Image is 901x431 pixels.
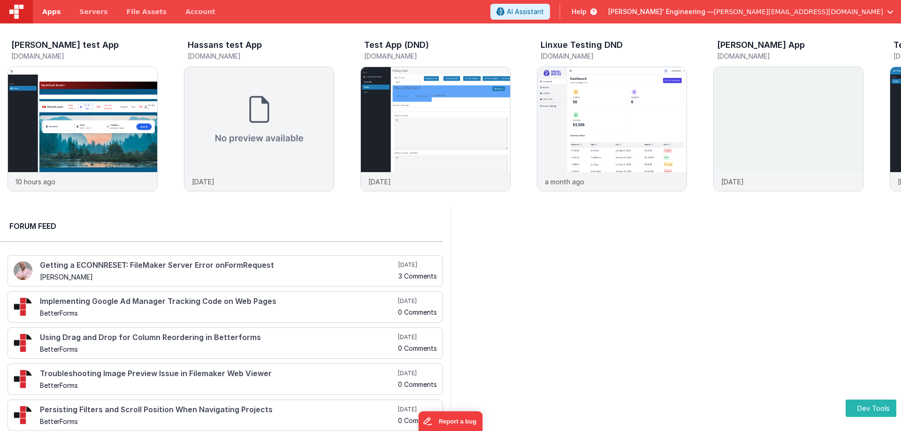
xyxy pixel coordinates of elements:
[398,333,437,341] h5: [DATE]
[188,40,262,50] h3: Hassans test App
[14,370,32,388] img: 295_2.png
[398,406,437,413] h5: [DATE]
[398,417,437,424] h5: 0 Comments
[40,406,396,414] h4: Persisting Filters and Scroll Position When Navigating Projects
[40,273,397,280] h5: [PERSON_NAME]
[8,255,443,287] a: Getting a ECONNRESET: FileMaker Server Error onFormRequest [PERSON_NAME] [DATE] 3 Comments
[717,40,805,50] h3: [PERSON_NAME] App
[721,177,744,187] p: [DATE]
[11,53,158,60] h5: [DOMAIN_NAME]
[40,297,396,306] h4: Implementing Google Ad Manager Tracking Code on Web Pages
[398,272,437,280] h5: 3 Comments
[40,346,396,353] h5: BetterForms
[364,40,429,50] h3: Test App (DND)
[398,370,437,377] h5: [DATE]
[14,297,32,316] img: 295_2.png
[8,363,443,395] a: Troubleshooting Image Preview Issue in Filemaker Web Viewer BetterForms [DATE] 0 Comments
[368,177,391,187] p: [DATE]
[545,177,584,187] p: a month ago
[714,7,883,16] span: [PERSON_NAME][EMAIL_ADDRESS][DOMAIN_NAME]
[717,53,863,60] h5: [DOMAIN_NAME]
[507,7,544,16] span: AI Assistant
[608,7,893,16] button: [PERSON_NAME]' Engineering — [PERSON_NAME][EMAIL_ADDRESS][DOMAIN_NAME]
[40,261,397,270] h4: Getting a ECONNRESET: FileMaker Server Error onFormRequest
[541,40,623,50] h3: Linxue Testing DND
[364,53,511,60] h5: [DOMAIN_NAME]
[490,4,550,20] button: AI Assistant
[398,309,437,316] h5: 0 Comments
[8,327,443,359] a: Using Drag and Drop for Column Reordering in Betterforms BetterForms [DATE] 0 Comments
[40,382,396,389] h5: BetterForms
[40,333,396,342] h4: Using Drag and Drop for Column Reordering in Betterforms
[398,261,437,269] h5: [DATE]
[11,40,119,50] h3: [PERSON_NAME] test App
[14,333,32,352] img: 295_2.png
[40,370,396,378] h4: Troubleshooting Image Preview Issue in Filemaker Web Viewer
[79,7,107,16] span: Servers
[14,406,32,424] img: 295_2.png
[419,411,483,431] iframe: Marker.io feedback button
[846,400,896,417] button: Dev Tools
[8,291,443,323] a: Implementing Google Ad Manager Tracking Code on Web Pages BetterForms [DATE] 0 Comments
[40,418,396,425] h5: BetterForms
[398,381,437,388] h5: 0 Comments
[8,400,443,431] a: Persisting Filters and Scroll Position When Navigating Projects BetterForms [DATE] 0 Comments
[192,177,214,187] p: [DATE]
[572,7,587,16] span: Help
[398,345,437,352] h5: 0 Comments
[398,297,437,305] h5: [DATE]
[127,7,167,16] span: File Assets
[40,310,396,317] h5: BetterForms
[541,53,687,60] h5: [DOMAIN_NAME]
[608,7,714,16] span: [PERSON_NAME]' Engineering —
[188,53,334,60] h5: [DOMAIN_NAME]
[42,7,61,16] span: Apps
[9,220,434,232] h2: Forum Feed
[14,261,32,280] img: 411_2.png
